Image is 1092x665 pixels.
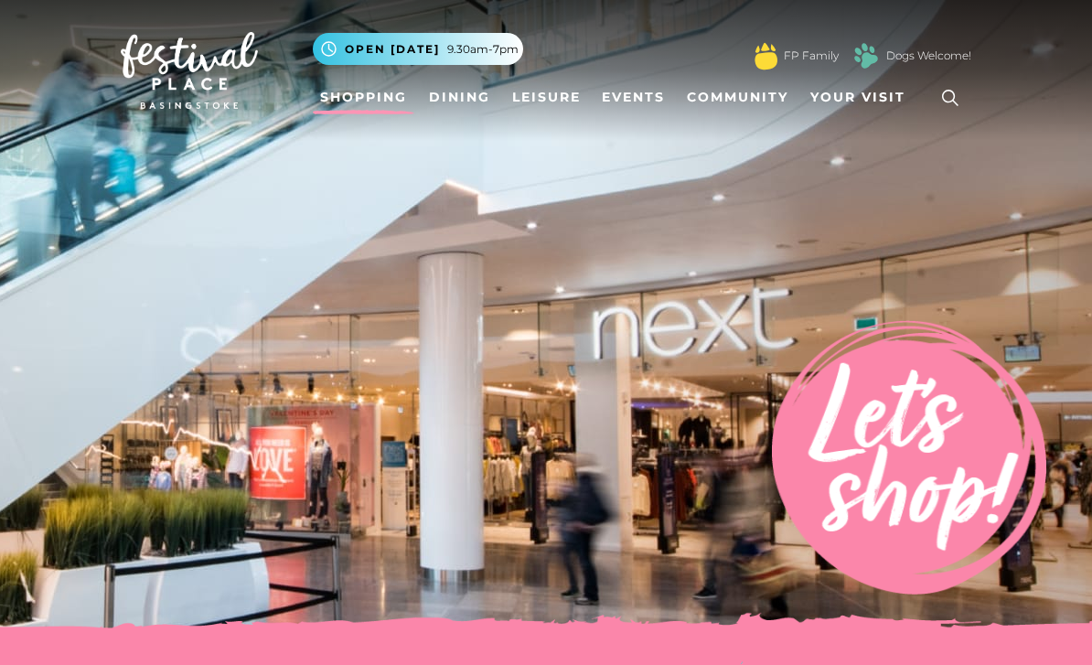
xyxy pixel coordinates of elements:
a: Dining [422,80,498,114]
a: Shopping [313,80,414,114]
a: Events [594,80,672,114]
a: Dogs Welcome! [886,48,971,64]
span: Your Visit [810,88,905,107]
span: Open [DATE] [345,41,440,58]
a: FP Family [784,48,839,64]
a: Community [680,80,796,114]
img: Festival Place Logo [121,32,258,109]
span: 9.30am-7pm [447,41,519,58]
button: Open [DATE] 9.30am-7pm [313,33,523,65]
a: Leisure [505,80,588,114]
a: Your Visit [803,80,922,114]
